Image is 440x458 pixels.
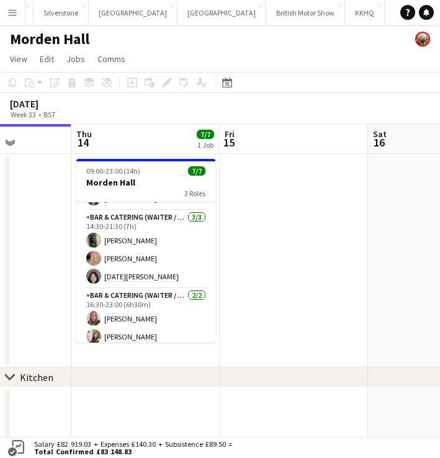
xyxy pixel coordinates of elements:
div: [DATE] [10,97,84,110]
span: Week 33 [7,110,38,119]
div: Salary £82 919.03 + Expenses £140.30 + Subsistence £89.50 = [27,441,235,456]
app-user-avatar: Staffing Manager [415,32,430,47]
button: KKHQ [345,1,385,25]
span: 16 [371,135,387,150]
a: Edit [35,51,59,67]
span: Fri [225,128,235,140]
button: [GEOGRAPHIC_DATA] [89,1,177,25]
div: BST [43,110,56,119]
a: View [5,51,32,67]
span: 14 [74,135,92,150]
app-card-role: Bar & Catering (Waiter / waitress)3/314:30-21:30 (7h)[PERSON_NAME][PERSON_NAME][DATE][PERSON_NAME] [76,210,215,289]
a: Jobs [61,51,90,67]
app-job-card: 09:00-23:00 (14h)7/7Morden Hall3 RolesBar & Catering (Waiter / waitress)2/209:00-20:30 (11h30m)[P... [76,159,215,343]
span: Edit [40,53,54,65]
button: Silverstone [34,1,89,25]
span: 09:00-23:00 (14h) [86,166,140,176]
a: Comms [92,51,130,67]
div: 1 Job [197,140,213,150]
span: Sat [373,128,387,140]
div: Kitchen [20,371,53,384]
span: Jobs [66,53,85,65]
button: Events [385,1,426,25]
span: 3 Roles [184,189,205,198]
h3: Morden Hall [76,177,215,188]
span: 15 [223,135,235,150]
span: 7/7 [197,130,214,139]
app-card-role: Bar & Catering (Waiter / waitress)2/216:30-23:00 (6h30m)[PERSON_NAME][PERSON_NAME] [76,289,215,349]
span: 7/7 [188,166,205,176]
button: British Motor Show [266,1,345,25]
span: Thu [76,128,92,140]
span: View [10,53,27,65]
span: Total Confirmed £83 148.83 [34,448,232,456]
button: [GEOGRAPHIC_DATA] [177,1,266,25]
span: Comms [97,53,125,65]
h1: Morden Hall [10,30,89,48]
